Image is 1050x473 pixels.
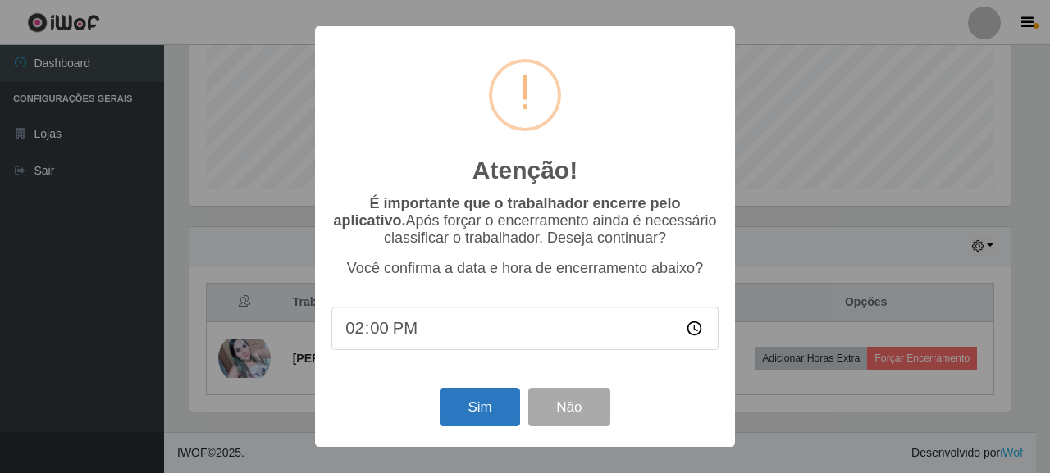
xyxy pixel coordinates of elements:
b: É importante que o trabalhador encerre pelo aplicativo. [333,195,680,229]
h2: Atenção! [472,156,577,185]
button: Não [528,388,609,426]
p: Após forçar o encerramento ainda é necessário classificar o trabalhador. Deseja continuar? [331,195,719,247]
button: Sim [440,388,519,426]
p: Você confirma a data e hora de encerramento abaixo? [331,260,719,277]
